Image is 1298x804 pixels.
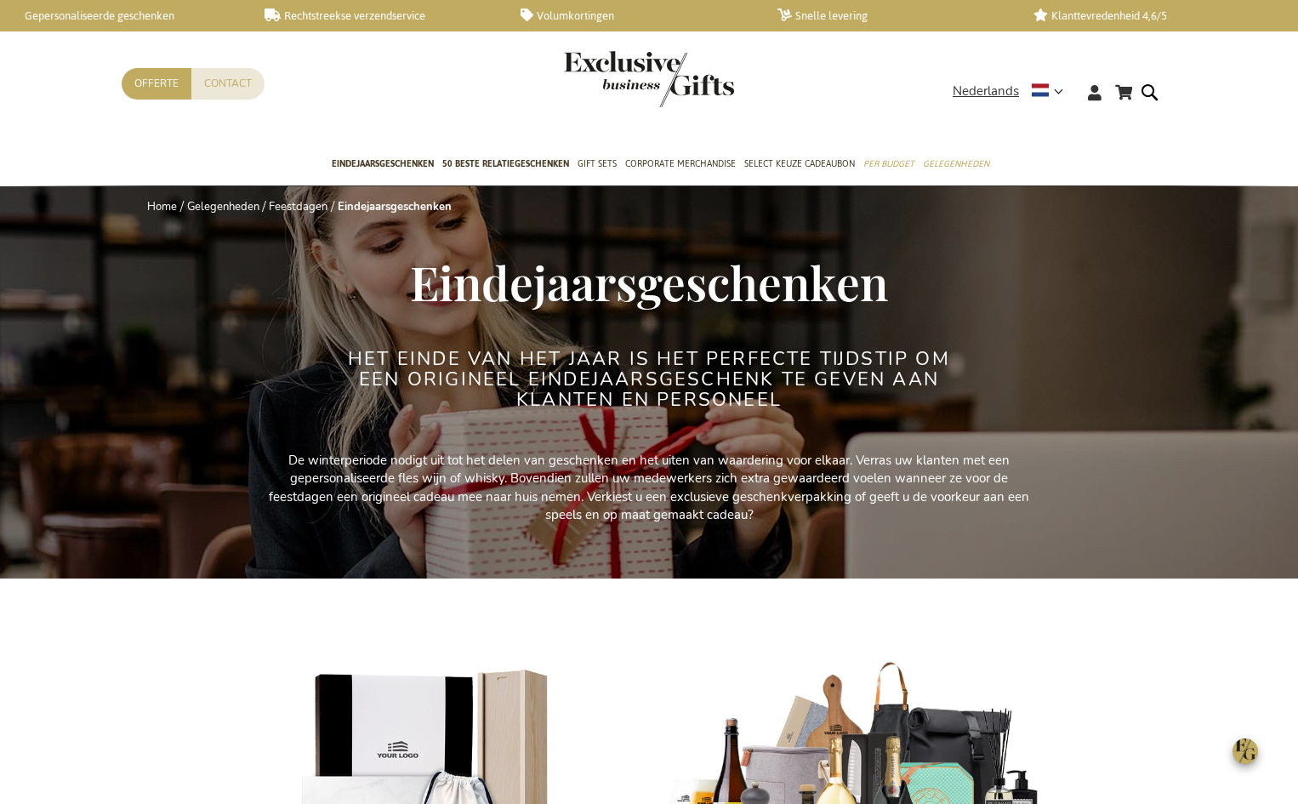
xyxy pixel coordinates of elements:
[330,349,968,411] h2: Het einde van het jaar is het perfecte tijdstip om een origineel eindejaarsgeschenk te geven aan ...
[564,51,734,107] img: Exclusive Business gifts logo
[863,144,914,186] a: Per Budget
[564,51,649,107] a: store logo
[578,155,617,173] span: Gift Sets
[863,155,914,173] span: Per Budget
[442,144,569,186] a: 50 beste relatiegeschenken
[625,144,736,186] a: Corporate Merchandise
[187,199,259,214] a: Gelegenheden
[578,144,617,186] a: Gift Sets
[410,250,888,313] span: Eindejaarsgeschenken
[266,452,1032,525] p: De winterperiode nodigt uit tot het delen van geschenken en het uiten van waardering voor elkaar....
[191,68,265,100] a: Contact
[1033,9,1262,23] a: Klanttevredenheid 4,6/5
[338,199,452,214] strong: Eindejaarsgeschenken
[269,199,327,214] a: Feestdagen
[147,199,177,214] a: Home
[923,155,989,173] span: Gelegenheden
[625,155,736,173] span: Corporate Merchandise
[442,155,569,173] span: 50 beste relatiegeschenken
[777,9,1006,23] a: Snelle levering
[332,155,434,173] span: Eindejaarsgeschenken
[9,9,237,23] a: Gepersonaliseerde geschenken
[122,68,191,100] a: Offerte
[265,9,493,23] a: Rechtstreekse verzendservice
[744,144,855,186] a: Select Keuze Cadeaubon
[332,144,434,186] a: Eindejaarsgeschenken
[744,155,855,173] span: Select Keuze Cadeaubon
[923,144,989,186] a: Gelegenheden
[953,82,1019,101] span: Nederlands
[521,9,749,23] a: Volumkortingen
